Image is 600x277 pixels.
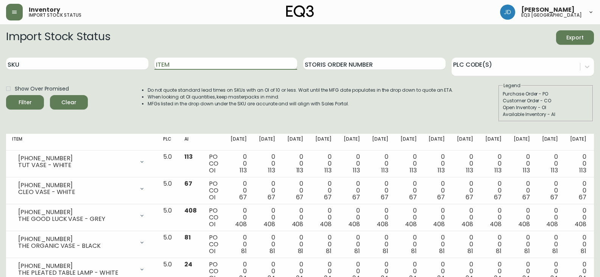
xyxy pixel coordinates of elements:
div: 0 0 [542,180,558,201]
span: OI [209,220,215,228]
span: 408 [490,220,502,228]
div: 0 0 [287,180,304,201]
div: 0 0 [315,180,332,201]
span: 408 [348,220,360,228]
span: 113 [438,166,445,175]
td: 5.0 [157,204,178,231]
div: [PHONE_NUMBER] [18,182,134,189]
div: 0 0 [287,207,304,228]
div: 0 0 [485,234,502,255]
span: 113 [381,166,388,175]
span: 67 [296,193,304,202]
span: OI [209,166,215,175]
span: 81 [270,247,275,255]
span: 113 [324,166,332,175]
div: THE PLEATED TABLE LAMP - WHITE [18,269,134,276]
div: 0 0 [514,180,530,201]
div: 0 0 [485,180,502,201]
div: 0 0 [457,207,473,228]
div: 0 0 [570,180,586,201]
div: 0 0 [514,153,530,174]
span: 113 [296,166,304,175]
th: [DATE] [224,134,253,150]
span: 67 [324,193,332,202]
button: Export [556,30,594,45]
div: PO CO [209,207,218,228]
div: 0 0 [231,180,247,201]
span: 113 [353,166,360,175]
li: When looking at OI quantities, keep masterpacks in mind. [148,94,454,100]
div: 0 0 [542,153,558,174]
div: 0 0 [259,180,275,201]
span: 67 [381,193,388,202]
span: 408 [575,220,586,228]
span: 67 [466,193,473,202]
div: [PHONE_NUMBER]THE ORGANIC VASE - BLACK [12,234,151,251]
span: 113 [551,166,558,175]
div: 0 0 [570,153,586,174]
span: 67 [550,193,558,202]
div: CLEO VASE - WHITE [18,189,134,196]
div: 0 0 [344,234,360,255]
div: THE ORGANIC VASE - BLACK [18,243,134,249]
div: Customer Order - CO [503,97,589,104]
div: 0 0 [485,207,502,228]
th: [DATE] [422,134,451,150]
th: [DATE] [451,134,479,150]
span: 408 [433,220,445,228]
h5: import stock status [29,13,81,17]
td: 5.0 [157,150,178,177]
th: [DATE] [394,134,423,150]
span: [PERSON_NAME] [521,7,575,13]
div: 0 0 [542,234,558,255]
div: 0 0 [485,153,502,174]
button: Clear [50,95,88,110]
span: 408 [377,220,388,228]
div: 0 0 [287,234,304,255]
legend: Legend [503,82,521,89]
span: 81 [383,247,388,255]
div: 0 0 [259,234,275,255]
span: 81 [439,247,445,255]
span: 24 [184,260,192,269]
span: 81 [184,233,191,242]
div: Filter [19,98,32,107]
div: 0 0 [457,234,473,255]
div: Available Inventory - AI [503,111,589,118]
div: PO CO [209,153,218,174]
div: 0 0 [344,153,360,174]
div: 0 0 [429,207,445,228]
span: 67 [239,193,247,202]
span: 113 [268,166,275,175]
span: 67 [494,193,502,202]
button: Filter [6,95,44,110]
span: 408 [405,220,417,228]
span: 81 [298,247,304,255]
span: 81 [326,247,332,255]
div: 0 0 [401,180,417,201]
div: 0 0 [514,234,530,255]
span: 408 [263,220,275,228]
div: [PHONE_NUMBER]THE GOOD LUCK VASE - GREY [12,207,151,224]
td: 5.0 [157,231,178,258]
span: 81 [411,247,417,255]
div: 0 0 [315,153,332,174]
div: 0 0 [372,153,388,174]
span: 408 [184,206,197,215]
th: [DATE] [281,134,310,150]
th: [DATE] [479,134,508,150]
span: 408 [235,220,247,228]
li: MFGs listed in the drop down under the SKU are accurate and will align with Sales Portal. [148,100,454,107]
span: 113 [466,166,473,175]
span: 408 [292,220,304,228]
div: 0 0 [372,234,388,255]
span: OI [209,193,215,202]
div: 0 0 [401,153,417,174]
div: 0 0 [542,207,558,228]
div: [PHONE_NUMBER] [18,263,134,269]
span: Clear [56,98,82,107]
div: [PHONE_NUMBER]TUT VASE - WHITE [12,153,151,170]
th: PLC [157,134,178,150]
div: 0 0 [287,153,304,174]
div: 0 0 [372,207,388,228]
